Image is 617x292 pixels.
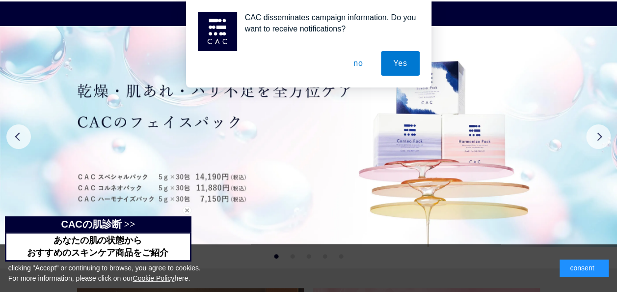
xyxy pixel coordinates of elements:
[560,260,609,277] div: consent
[8,254,201,282] font: This site uses cookies to improve our services to you. By clicking "Accept" or continuing to brow...
[198,12,237,51] img: notification icon
[237,12,420,34] div: CAC disseminates campaign information. Do you want to receive notifications?
[341,51,375,76] button: no
[586,124,611,149] button: Next
[381,51,420,76] button: Yes
[6,124,31,149] button: Previous
[133,274,174,282] a: Cookie Policy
